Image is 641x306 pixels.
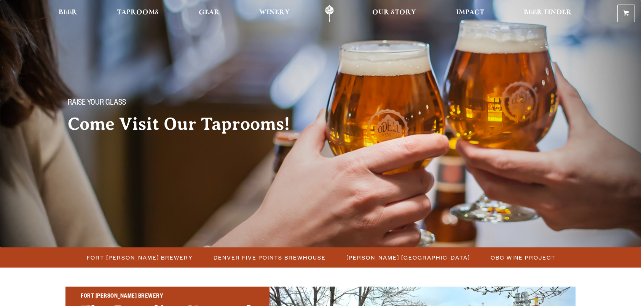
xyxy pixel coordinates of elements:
[519,5,577,22] a: Beer Finder
[491,252,555,263] span: OBC Wine Project
[315,5,344,22] a: Odell Home
[451,5,489,22] a: Impact
[117,10,159,16] span: Taprooms
[112,5,164,22] a: Taprooms
[254,5,295,22] a: Winery
[367,5,421,22] a: Our Story
[456,10,484,16] span: Impact
[372,10,416,16] span: Our Story
[342,252,474,263] a: [PERSON_NAME] [GEOGRAPHIC_DATA]
[524,10,572,16] span: Beer Finder
[346,252,470,263] span: [PERSON_NAME] [GEOGRAPHIC_DATA]
[486,252,559,263] a: OBC Wine Project
[214,252,326,263] span: Denver Five Points Brewhouse
[87,252,193,263] span: Fort [PERSON_NAME] Brewery
[82,252,197,263] a: Fort [PERSON_NAME] Brewery
[209,252,330,263] a: Denver Five Points Brewhouse
[54,5,82,22] a: Beer
[68,99,126,108] span: Raise your glass
[194,5,225,22] a: Gear
[68,115,305,134] h2: Come Visit Our Taprooms!
[59,10,77,16] span: Beer
[81,292,254,302] h2: Fort [PERSON_NAME] Brewery
[199,10,220,16] span: Gear
[259,10,290,16] span: Winery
